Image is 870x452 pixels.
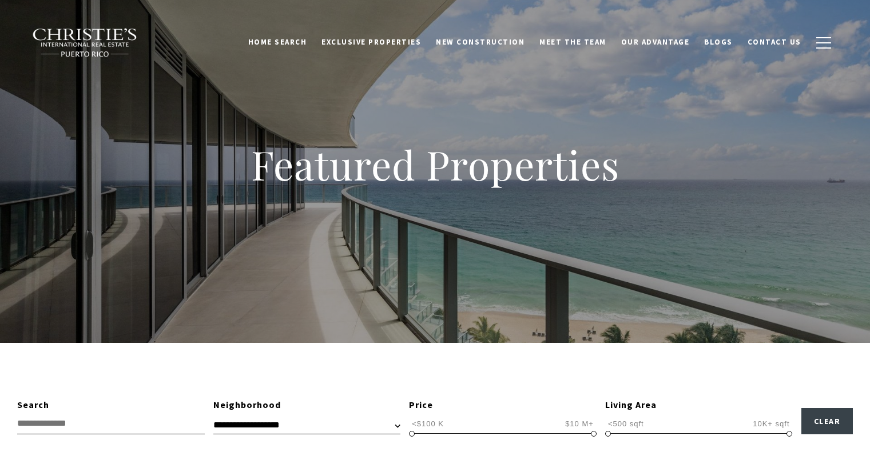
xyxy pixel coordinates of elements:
[697,31,740,53] a: Blogs
[532,31,614,53] a: Meet the Team
[32,28,138,58] img: Christie's International Real Estate black text logo
[748,37,801,47] span: Contact Us
[750,418,792,429] span: 10K+ sqft
[17,398,205,413] div: Search
[178,139,693,190] h1: Featured Properties
[409,418,447,429] span: <$100 K
[321,37,421,47] span: Exclusive Properties
[241,31,315,53] a: Home Search
[213,398,401,413] div: Neighborhood
[436,37,525,47] span: New Construction
[801,408,853,434] button: Clear
[562,418,597,429] span: $10 M+
[428,31,532,53] a: New Construction
[409,398,597,413] div: Price
[704,37,733,47] span: Blogs
[605,398,793,413] div: Living Area
[314,31,428,53] a: Exclusive Properties
[614,31,697,53] a: Our Advantage
[605,418,647,429] span: <500 sqft
[621,37,690,47] span: Our Advantage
